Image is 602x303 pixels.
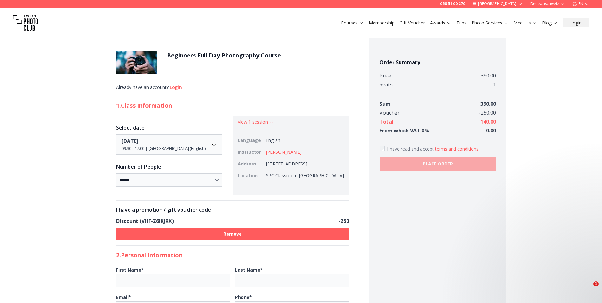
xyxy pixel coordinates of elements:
input: Accept terms [380,146,385,151]
h1: Beginners Full Day Photography Course [167,51,281,60]
button: Membership [366,18,397,27]
button: Login [170,84,182,91]
div: 390.00 [481,71,496,80]
button: Courses [338,18,366,27]
a: Trips [456,20,466,26]
a: [PERSON_NAME] [266,149,301,155]
td: English [263,135,344,146]
div: Total [380,117,394,126]
div: 1 [493,80,496,89]
a: Blog [542,20,558,26]
button: Date [116,134,222,155]
span: 1 [593,281,599,286]
h3: Select date [116,124,222,131]
span: - 250 [339,218,349,225]
div: From which VAT 0 % [380,126,429,135]
b: Remove [223,231,242,237]
a: Meet Us [513,20,537,26]
img: Swiss photo club [13,10,38,36]
div: Price [380,71,391,80]
a: Courses [341,20,364,26]
div: Discount (VHF-Z6IKJRX) [116,217,174,226]
img: Beginners Full Day Photography Course [116,51,157,74]
button: Trips [454,18,469,27]
span: 390.00 [480,100,496,107]
button: View 1 session [238,119,274,125]
button: Login [563,18,589,27]
b: Phone * [235,294,252,300]
a: 058 51 00 270 [440,1,465,6]
b: PLACE ORDER [423,161,453,167]
a: Gift Voucher [400,20,425,26]
td: Address [238,158,263,170]
td: Language [238,135,263,146]
button: Blog [539,18,560,27]
div: Already have an account? [116,84,349,91]
div: Sum [380,99,391,108]
a: Awards [430,20,451,26]
button: Gift Voucher [397,18,427,27]
td: [STREET_ADDRESS] [263,158,344,170]
h3: I have a promotion / gift voucher code [116,206,349,213]
span: 0.00 [486,127,496,134]
button: Accept termsI have read and accept [435,146,480,152]
input: Last Name* [235,274,349,287]
h3: Number of People [116,163,222,171]
h2: 1. Class Information [116,101,349,110]
b: Last Name * [235,267,263,273]
button: Remove [116,228,349,240]
div: - 250.00 [479,108,496,117]
span: 140.00 [480,118,496,125]
input: First Name* [116,274,230,287]
button: Meet Us [511,18,539,27]
a: Membership [369,20,394,26]
span: I have read and accept [387,146,435,152]
b: Email * [116,294,131,300]
button: Photo Services [469,18,511,27]
div: Seats [380,80,393,89]
button: PLACE ORDER [380,157,496,171]
h4: Order Summary [380,58,496,66]
td: SPC Classroom [GEOGRAPHIC_DATA] [263,170,344,182]
a: Photo Services [472,20,508,26]
button: Awards [427,18,454,27]
h2: 2. Personal Information [116,251,349,259]
b: First Name * [116,267,144,273]
iframe: Intercom live chat [580,281,596,297]
td: Instructor [238,146,263,158]
div: Voucher [380,108,400,117]
td: Location [238,170,263,182]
